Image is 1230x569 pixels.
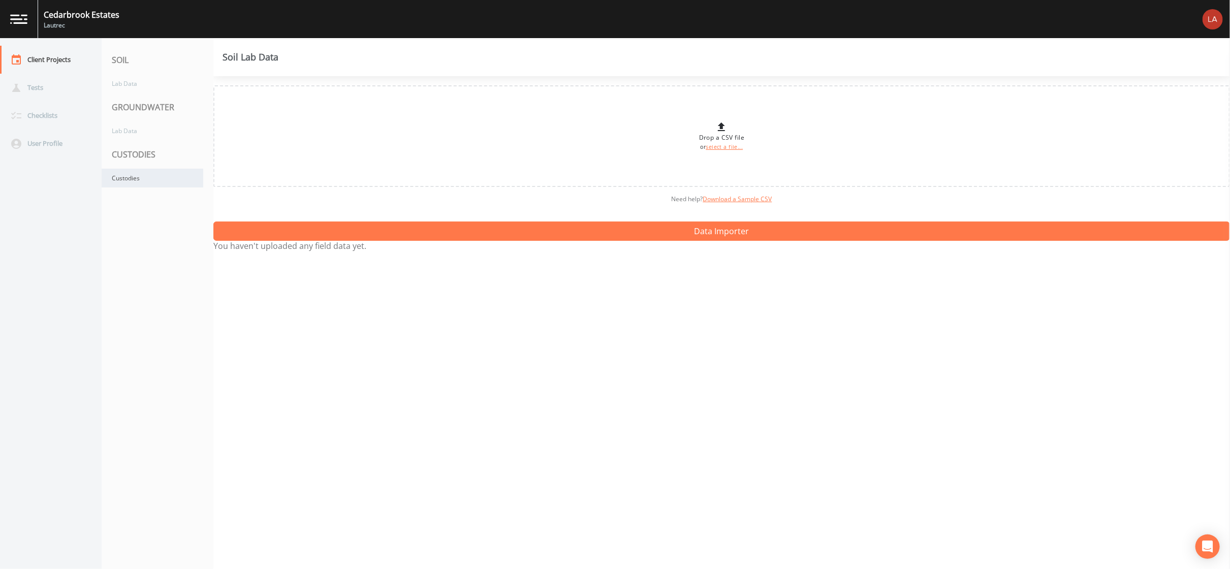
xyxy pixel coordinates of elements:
span: Need help? [672,195,772,203]
a: select a file... [706,143,743,150]
div: SOIL [102,46,213,74]
a: Lab Data [102,121,203,140]
small: or [701,143,743,150]
img: bd2ccfa184a129701e0c260bc3a09f9b [1203,9,1223,29]
div: Open Intercom Messenger [1195,534,1220,559]
div: Drop a CSV file [699,121,744,151]
div: CUSTODIES [102,140,213,169]
a: Custodies [102,169,203,187]
a: Download a Sample CSV [703,195,772,203]
a: Lab Data [102,74,203,93]
p: You haven't uploaded any field data yet. [213,241,1230,251]
div: Lautrec [44,21,119,30]
div: GROUNDWATER [102,93,213,121]
img: logo [10,14,27,24]
div: Cedarbrook Estates [44,9,119,21]
div: Soil Lab Data [223,53,278,61]
button: Data Importer [213,222,1230,241]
